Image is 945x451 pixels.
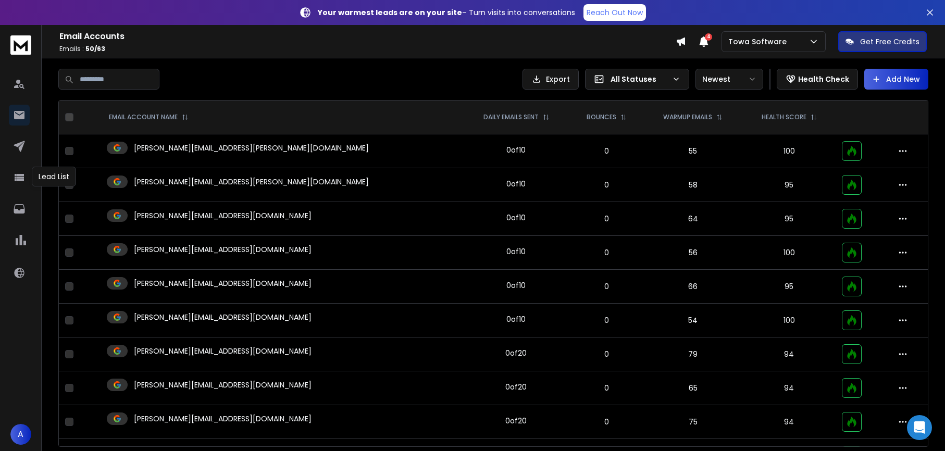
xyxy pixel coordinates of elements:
p: Reach Out Now [587,7,643,18]
button: Get Free Credits [838,31,927,52]
span: 50 / 63 [85,44,105,53]
td: 100 [742,134,836,168]
p: [PERSON_NAME][EMAIL_ADDRESS][PERSON_NAME][DOMAIN_NAME] [134,177,369,187]
p: Emails : [59,45,676,53]
p: [PERSON_NAME][EMAIL_ADDRESS][DOMAIN_NAME] [134,414,312,424]
p: – Turn visits into conversations [318,7,575,18]
p: [PERSON_NAME][EMAIL_ADDRESS][PERSON_NAME][DOMAIN_NAME] [134,143,369,153]
p: All Statuses [611,74,668,84]
p: BOUNCES [587,113,616,121]
button: Health Check [777,69,858,90]
button: Add New [864,69,928,90]
td: 64 [643,202,742,236]
button: A [10,424,31,445]
div: 0 of 10 [506,314,526,324]
button: Export [523,69,579,90]
strong: Your warmest leads are on your site [318,7,462,18]
p: 0 [576,281,638,292]
p: [PERSON_NAME][EMAIL_ADDRESS][DOMAIN_NAME] [134,210,312,221]
td: 54 [643,304,742,337]
h1: Email Accounts [59,30,676,43]
div: Open Intercom Messenger [907,415,932,440]
td: 94 [742,405,836,439]
p: Get Free Credits [860,36,919,47]
p: 0 [576,146,638,156]
p: [PERSON_NAME][EMAIL_ADDRESS][DOMAIN_NAME] [134,346,312,356]
td: 95 [742,270,836,304]
td: 75 [643,405,742,439]
td: 65 [643,371,742,405]
p: Health Check [798,74,849,84]
td: 94 [742,371,836,405]
span: 4 [705,33,712,41]
p: Towa Software [728,36,791,47]
p: 0 [576,180,638,190]
a: Reach Out Now [583,4,646,21]
p: 0 [576,214,638,224]
div: 0 of 10 [506,280,526,291]
div: 0 of 20 [505,348,527,358]
td: 95 [742,202,836,236]
div: 0 of 20 [505,416,527,426]
div: 0 of 10 [506,179,526,189]
div: 0 of 10 [506,212,526,223]
div: 0 of 20 [505,382,527,392]
p: 0 [576,247,638,258]
p: 0 [576,383,638,393]
p: 0 [576,315,638,325]
td: 79 [643,337,742,371]
p: [PERSON_NAME][EMAIL_ADDRESS][DOMAIN_NAME] [134,278,312,289]
p: HEALTH SCORE [762,113,806,121]
p: 0 [576,417,638,427]
p: 0 [576,349,638,359]
img: logo [10,35,31,55]
p: [PERSON_NAME][EMAIL_ADDRESS][DOMAIN_NAME] [134,380,312,390]
td: 66 [643,270,742,304]
td: 94 [742,337,836,371]
div: EMAIL ACCOUNT NAME [109,113,188,121]
button: Newest [695,69,763,90]
div: Lead List [32,167,76,186]
p: [PERSON_NAME][EMAIL_ADDRESS][DOMAIN_NAME] [134,244,312,255]
td: 100 [742,304,836,337]
div: 0 of 10 [506,246,526,257]
p: DAILY EMAILS SENT [483,113,539,121]
td: 55 [643,134,742,168]
td: 58 [643,168,742,202]
p: [PERSON_NAME][EMAIL_ADDRESS][DOMAIN_NAME] [134,312,312,322]
p: WARMUP EMAILS [663,113,712,121]
td: 95 [742,168,836,202]
td: 56 [643,236,742,270]
td: 100 [742,236,836,270]
div: 0 of 10 [506,145,526,155]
